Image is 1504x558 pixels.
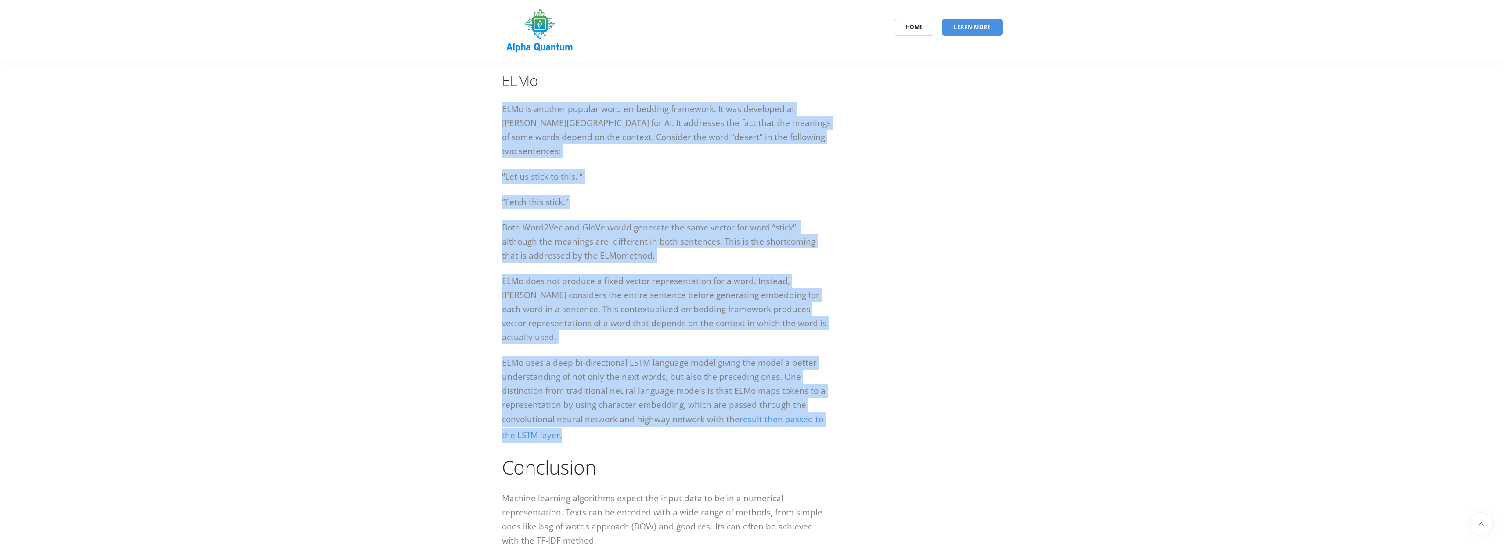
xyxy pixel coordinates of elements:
[502,491,831,547] p: Machine learning algorithms expect the input data to be in a numerical representation. Texts can ...
[954,23,991,31] span: Learn More
[502,71,831,90] h2: ELMo
[502,102,831,158] p: ELMo is another popular word embedding framework. It was developed at [PERSON_NAME][GEOGRAPHIC_DA...
[942,19,1003,36] a: Learn More
[502,220,831,263] p: Both Word2Vec and GloVe would generate the same vector for word “stick”, although the meanings ar...
[906,23,923,31] span: Home
[502,414,823,440] a: result then passed to the LSTM layer
[502,356,831,443] p: ELMo uses a deep bi-directional LSTM language model giving the model a better understanding of no...
[894,19,935,36] a: Home
[502,454,831,480] h1: Conclusion
[502,6,578,56] img: logo
[502,274,831,344] p: ELMo does not produce a fixed vector representation for a word. Instead, [PERSON_NAME] considers ...
[502,195,831,209] p: “Fetch this stick.”
[502,169,831,184] p: “Let us stick to this. “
